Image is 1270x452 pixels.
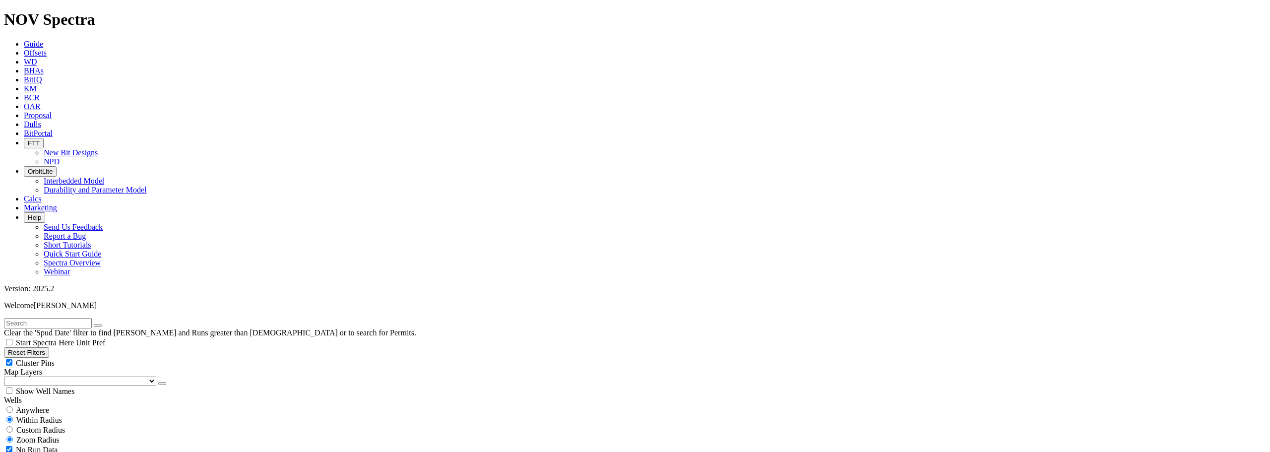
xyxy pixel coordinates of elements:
input: Search [4,318,92,328]
a: BitPortal [24,129,53,137]
span: Custom Radius [16,426,65,434]
span: Zoom Radius [16,436,60,444]
a: Durability and Parameter Model [44,186,147,194]
span: OrbitLite [28,168,53,175]
a: Webinar [44,267,70,276]
a: Calcs [24,194,42,203]
div: Version: 2025.2 [4,284,1266,293]
a: BCR [24,93,40,102]
button: FTT [24,138,44,148]
a: Quick Start Guide [44,250,101,258]
input: Start Spectra Here [6,339,12,345]
span: Unit Pref [76,338,105,347]
a: Interbedded Model [44,177,104,185]
span: Help [28,214,41,221]
div: Wells [4,396,1266,405]
a: NPD [44,157,60,166]
span: Map Layers [4,368,42,376]
button: OrbitLite [24,166,57,177]
a: KM [24,84,37,93]
span: Within Radius [16,416,62,424]
a: Report a Bug [44,232,86,240]
span: [PERSON_NAME] [34,301,97,310]
a: Offsets [24,49,47,57]
span: Anywhere [16,406,49,414]
a: Proposal [24,111,52,120]
a: WD [24,58,37,66]
p: Welcome [4,301,1266,310]
a: Dulls [24,120,41,129]
span: Show Well Names [16,387,74,395]
a: OAR [24,102,41,111]
a: Spectra Overview [44,258,101,267]
span: Clear the 'Spud Date' filter to find [PERSON_NAME] and Runs greater than [DEMOGRAPHIC_DATA] or to... [4,328,416,337]
a: Short Tutorials [44,241,91,249]
a: Send Us Feedback [44,223,103,231]
span: Start Spectra Here [16,338,74,347]
button: Help [24,212,45,223]
a: Guide [24,40,43,48]
span: FTT [28,139,40,147]
h1: NOV Spectra [4,10,1266,29]
a: BHAs [24,66,44,75]
a: New Bit Designs [44,148,98,157]
a: Marketing [24,203,57,212]
button: Reset Filters [4,347,49,358]
a: BitIQ [24,75,42,84]
span: Cluster Pins [16,359,55,367]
